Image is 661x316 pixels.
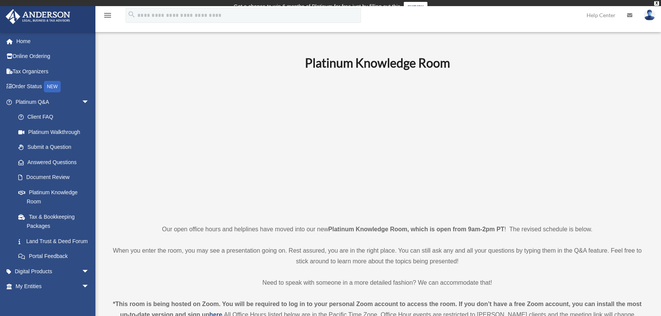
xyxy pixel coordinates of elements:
[44,81,61,92] div: NEW
[234,2,400,11] div: Get a chance to win 6 months of Platinum for free just by filling out this
[82,279,97,295] span: arrow_drop_down
[263,81,492,210] iframe: 231110_Toby_KnowledgeRoom
[109,224,646,235] p: Our open office hours and helplines have moved into our new ! The revised schedule is below.
[82,264,97,279] span: arrow_drop_down
[5,264,101,279] a: Digital Productsarrow_drop_down
[11,209,101,234] a: Tax & Bookkeeping Packages
[3,9,73,24] img: Anderson Advisors Platinum Portal
[11,234,101,249] a: Land Trust & Deed Forum
[82,94,97,110] span: arrow_drop_down
[11,155,101,170] a: Answered Questions
[11,170,101,185] a: Document Review
[103,13,112,20] a: menu
[305,55,450,70] b: Platinum Knowledge Room
[644,10,655,21] img: User Pic
[328,226,504,232] strong: Platinum Knowledge Room, which is open from 9am-2pm PT
[11,249,101,264] a: Portal Feedback
[5,49,101,64] a: Online Ordering
[11,110,101,125] a: Client FAQ
[5,94,101,110] a: Platinum Q&Aarrow_drop_down
[127,10,136,19] i: search
[5,34,101,49] a: Home
[103,11,112,20] i: menu
[5,64,101,79] a: Tax Organizers
[654,1,659,6] div: close
[5,79,101,95] a: Order StatusNEW
[109,245,646,267] p: When you enter the room, you may see a presentation going on. Rest assured, you are in the right ...
[109,277,646,288] p: Need to speak with someone in a more detailed fashion? We can accommodate that!
[11,124,101,140] a: Platinum Walkthrough
[5,279,101,294] a: My Entitiesarrow_drop_down
[11,140,101,155] a: Submit a Question
[11,185,97,209] a: Platinum Knowledge Room
[404,2,427,11] a: survey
